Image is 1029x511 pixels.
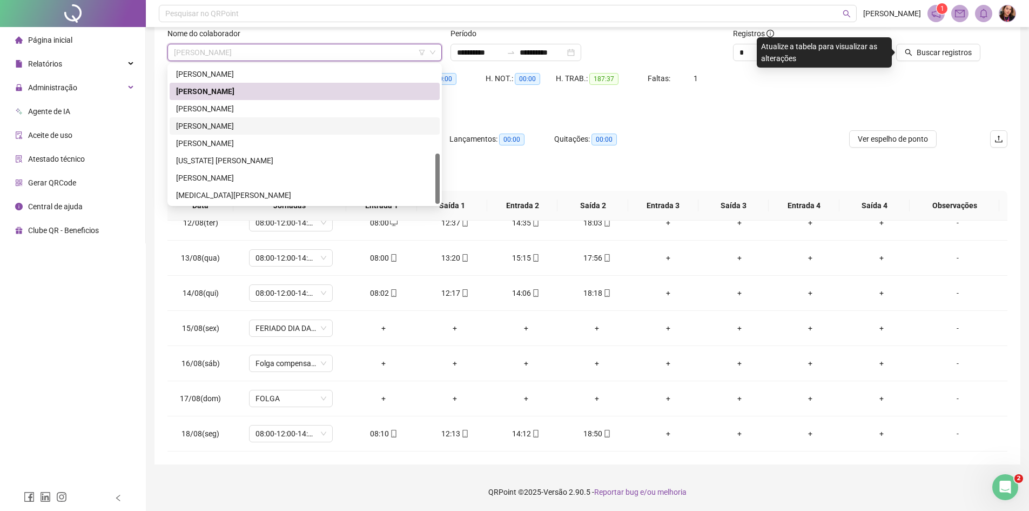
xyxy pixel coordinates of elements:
[783,217,837,229] div: +
[531,430,540,437] span: mobile
[531,219,540,227] span: mobile
[183,289,219,297] span: 14/08(qui)
[602,430,611,437] span: mobile
[858,133,928,145] span: Ver espelho de ponto
[431,73,456,85] span: 00:00
[428,287,482,299] div: 12:17
[357,322,411,334] div: +
[357,357,411,369] div: +
[926,287,990,299] div: -
[460,430,469,437] span: mobile
[170,152,440,169] div: WASHINGTON LUIZ ANSELMO GUIMARAES
[926,357,990,369] div: -
[15,203,23,210] span: info-circle
[926,217,990,229] div: -
[570,252,624,264] div: 17:56
[589,73,618,85] span: 187:37
[641,428,695,440] div: +
[255,285,326,301] span: 08:00-12:00-14:00-18:00
[507,48,515,57] span: swap-right
[839,191,910,221] th: Saída 4
[255,390,326,407] span: FOLGA
[389,430,398,437] span: mobile
[15,179,23,187] span: qrcode
[931,9,941,18] span: notification
[389,289,398,297] span: mobile
[499,287,553,299] div: 14:06
[429,49,436,56] span: down
[460,254,469,262] span: mobile
[419,49,425,56] span: filter
[170,169,440,187] div: YAN MARQUES COSTA
[570,357,624,369] div: +
[515,73,540,85] span: 00:00
[499,134,524,145] span: 00:00
[428,428,482,440] div: 12:13
[570,322,624,334] div: +
[28,59,62,68] span: Relatórios
[170,117,440,135] div: SAVIO DE ALMEIDA GUIMARAES
[417,191,487,221] th: Saída 1
[896,44,980,61] button: Buscar registros
[176,189,433,201] div: [MEDICAL_DATA][PERSON_NAME]
[694,74,698,83] span: 1
[28,178,76,187] span: Gerar QRCode
[570,217,624,229] div: 18:03
[918,200,991,211] span: Observações
[428,322,482,334] div: +
[28,83,77,92] span: Administração
[641,252,695,264] div: +
[849,130,937,148] button: Ver espelho de ponto
[428,357,482,369] div: +
[570,428,624,440] div: 18:50
[769,191,839,221] th: Entrada 4
[602,219,611,227] span: mobile
[531,289,540,297] span: mobile
[712,287,766,299] div: +
[994,135,1003,143] span: upload
[176,155,433,167] div: [US_STATE] [PERSON_NAME]
[594,488,687,496] span: Reportar bug e/ou melhoria
[999,5,1015,22] img: 76332
[357,393,411,404] div: +
[648,74,672,83] span: Faltas:
[255,320,326,336] span: FERIADO DIA DA CELEBRAÇÃO DA PADROEIRA NOSSA SENHORA DA ABADIA - FERIADO MUNICIPAL JATAÍ
[181,359,220,368] span: 16/08(sáb)
[486,72,556,85] div: H. NOT.:
[766,30,774,37] span: info-circle
[15,60,23,68] span: file
[602,254,611,262] span: mobile
[181,254,220,262] span: 13/08(qua)
[389,219,398,227] span: desktop
[855,357,909,369] div: +
[926,322,990,334] div: -
[910,191,999,221] th: Observações
[855,322,909,334] div: +
[449,133,554,145] div: Lançamentos:
[979,9,988,18] span: bell
[428,252,482,264] div: 13:20
[15,155,23,163] span: solution
[56,492,67,502] span: instagram
[1014,474,1023,483] span: 2
[183,218,218,227] span: 12/08(ter)
[428,217,482,229] div: 12:37
[554,133,659,145] div: Quitações:
[641,357,695,369] div: +
[641,322,695,334] div: +
[181,429,219,438] span: 18/08(seg)
[507,48,515,57] span: to
[712,322,766,334] div: +
[783,393,837,404] div: +
[170,135,440,152] div: SILVIO CESARIO NETO
[940,5,944,12] span: 1
[176,120,433,132] div: [PERSON_NAME]
[357,217,411,229] div: 08:00
[499,357,553,369] div: +
[460,289,469,297] span: mobile
[415,72,486,85] div: HE 3:
[556,72,648,85] div: H. TRAB.:
[170,100,440,117] div: RONNY SOUZA MARTINS
[783,357,837,369] div: +
[757,37,892,68] div: Atualize a tabela para visualizar as alterações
